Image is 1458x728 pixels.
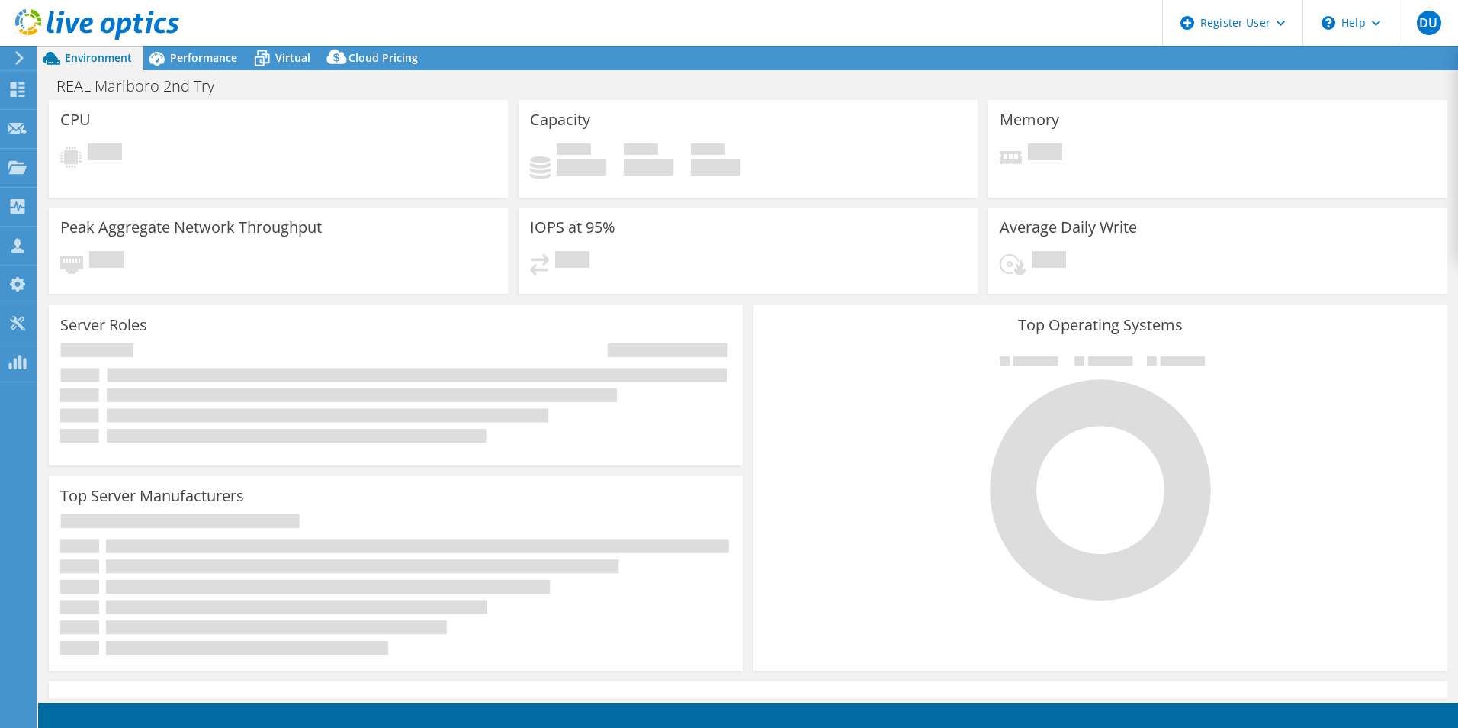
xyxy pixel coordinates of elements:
[1322,16,1335,30] svg: \n
[1000,219,1137,236] h3: Average Daily Write
[765,317,1436,333] h3: Top Operating Systems
[691,143,725,159] span: Total
[624,159,673,176] h4: 0 GiB
[60,111,91,128] h3: CPU
[88,143,122,164] span: Pending
[1032,251,1066,272] span: Pending
[60,317,147,333] h3: Server Roles
[50,78,238,95] h1: REAL Marlboro 2nd Try
[170,50,237,65] span: Performance
[275,50,310,65] span: Virtual
[348,50,418,65] span: Cloud Pricing
[1417,11,1441,35] span: DU
[557,159,606,176] h4: 0 GiB
[60,219,322,236] h3: Peak Aggregate Network Throughput
[691,159,740,176] h4: 0 GiB
[60,488,244,504] h3: Top Server Manufacturers
[557,143,591,159] span: Used
[530,111,590,128] h3: Capacity
[555,251,589,272] span: Pending
[1028,143,1062,164] span: Pending
[530,219,615,236] h3: IOPS at 95%
[65,50,132,65] span: Environment
[89,251,124,272] span: Pending
[624,143,658,159] span: Free
[1000,111,1059,128] h3: Memory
